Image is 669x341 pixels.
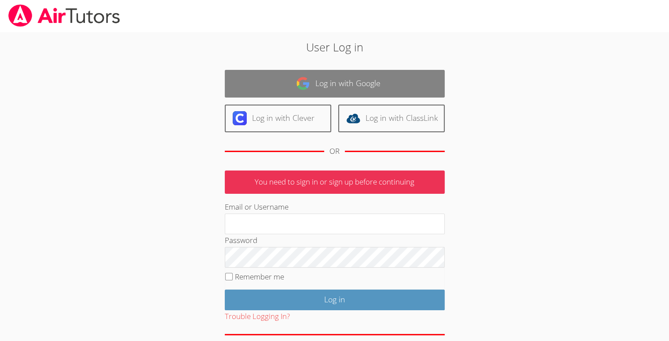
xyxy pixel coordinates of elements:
a: Log in with Google [225,70,445,98]
button: Trouble Logging In? [225,310,290,323]
img: google-logo-50288ca7cdecda66e5e0955fdab243c47b7ad437acaf1139b6f446037453330a.svg [296,76,310,91]
img: clever-logo-6eab21bc6e7a338710f1a6ff85c0baf02591cd810cc4098c63d3a4b26e2feb20.svg [233,111,247,125]
a: Log in with Clever [225,105,331,132]
label: Email or Username [225,202,289,212]
img: airtutors_banner-c4298cdbf04f3fff15de1276eac7730deb9818008684d7c2e4769d2f7ddbe033.png [7,4,121,27]
img: classlink-logo-d6bb404cc1216ec64c9a2012d9dc4662098be43eaf13dc465df04b49fa7ab582.svg [346,111,360,125]
h2: User Log in [154,39,515,55]
a: Log in with ClassLink [338,105,445,132]
label: Remember me [235,272,284,282]
label: Password [225,235,257,245]
p: You need to sign in or sign up before continuing [225,170,445,194]
input: Log in [225,290,445,310]
div: OR [329,145,340,158]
